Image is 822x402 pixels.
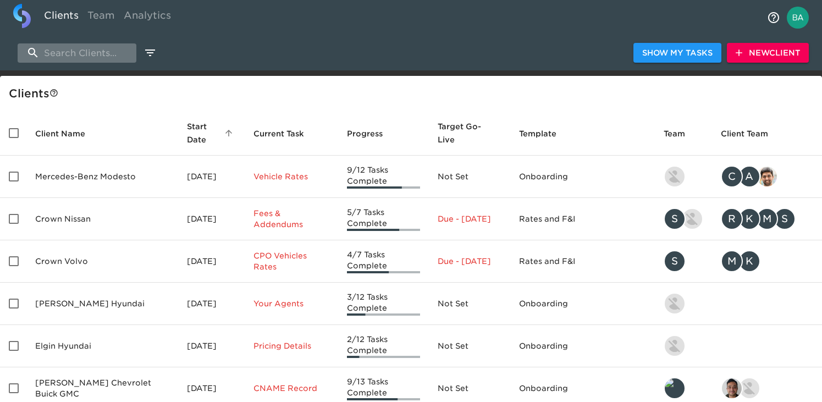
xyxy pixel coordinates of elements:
[664,166,703,188] div: kevin.lo@roadster.com
[429,156,510,198] td: Not Set
[727,43,809,63] button: NewClient
[774,208,796,230] div: S
[178,198,245,240] td: [DATE]
[633,43,721,63] button: Show My Tasks
[119,4,175,31] a: Analytics
[665,336,685,356] img: kevin.lo@roadster.com
[682,209,702,229] img: austin@roadster.com
[438,256,501,267] p: Due - [DATE]
[438,120,487,146] span: Calculated based on the start date and the duration of all Tasks contained in this Hub.
[178,283,245,325] td: [DATE]
[347,127,397,140] span: Progress
[253,383,330,394] p: CNAME Record
[253,171,330,182] p: Vehicle Rates
[738,166,760,188] div: A
[253,208,330,230] p: Fees & Addendums
[510,240,655,283] td: Rates and F&I
[721,166,743,188] div: C
[756,208,778,230] div: M
[664,250,703,272] div: savannah@roadster.com
[429,325,510,367] td: Not Set
[664,335,703,357] div: kevin.lo@roadster.com
[338,283,429,325] td: 3/12 Tasks Complete
[253,298,330,309] p: Your Agents
[738,208,760,230] div: K
[141,43,159,62] button: edit
[757,167,777,186] img: sandeep@simplemnt.com
[721,250,743,272] div: M
[510,198,655,240] td: Rates and F&I
[721,208,813,230] div: rrobins@crowncars.com, kwilson@crowncars.com, mcooley@crowncars.com, sparent@crowncars.com
[178,240,245,283] td: [DATE]
[26,240,178,283] td: Crown Volvo
[26,325,178,367] td: Elgin Hyundai
[338,198,429,240] td: 5/7 Tasks Complete
[178,156,245,198] td: [DATE]
[187,120,236,146] span: Start Date
[510,156,655,198] td: Onboarding
[253,127,318,140] span: Current Task
[740,378,759,398] img: nikko.foster@roadster.com
[338,240,429,283] td: 4/7 Tasks Complete
[26,156,178,198] td: Mercedes-Benz Modesto
[438,213,501,224] p: Due - [DATE]
[721,208,743,230] div: R
[338,325,429,367] td: 2/12 Tasks Complete
[178,325,245,367] td: [DATE]
[18,43,136,63] input: search
[253,250,330,272] p: CPO Vehicles Rates
[787,7,809,29] img: Profile
[665,294,685,313] img: kevin.lo@roadster.com
[510,283,655,325] td: Onboarding
[664,250,686,272] div: S
[40,4,83,31] a: Clients
[519,127,571,140] span: Template
[738,250,760,272] div: K
[35,127,100,140] span: Client Name
[26,198,178,240] td: Crown Nissan
[665,167,685,186] img: kevin.lo@roadster.com
[438,120,501,146] span: Target Go-Live
[721,166,813,188] div: clayton.mandel@roadster.com, angelique.nurse@roadster.com, sandeep@simplemnt.com
[253,127,304,140] span: This is the next Task in this Hub that should be completed
[736,46,800,60] span: New Client
[510,325,655,367] td: Onboarding
[49,89,58,97] svg: This is a list of all of your clients and clients shared with you
[664,127,699,140] span: Team
[642,46,713,60] span: Show My Tasks
[253,340,330,351] p: Pricing Details
[664,208,703,230] div: savannah@roadster.com, austin@roadster.com
[722,378,742,398] img: sai@simplemnt.com
[721,127,782,140] span: Client Team
[721,250,813,272] div: mcooley@crowncars.com, kwilson@crowncars.com
[83,4,119,31] a: Team
[9,85,818,102] div: Client s
[665,378,685,398] img: leland@roadster.com
[664,293,703,315] div: kevin.lo@roadster.com
[338,156,429,198] td: 9/12 Tasks Complete
[760,4,787,31] button: notifications
[26,283,178,325] td: [PERSON_NAME] Hyundai
[429,283,510,325] td: Not Set
[664,377,703,399] div: leland@roadster.com
[721,377,813,399] div: sai@simplemnt.com, nikko.foster@roadster.com
[13,4,31,28] img: logo
[664,208,686,230] div: S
